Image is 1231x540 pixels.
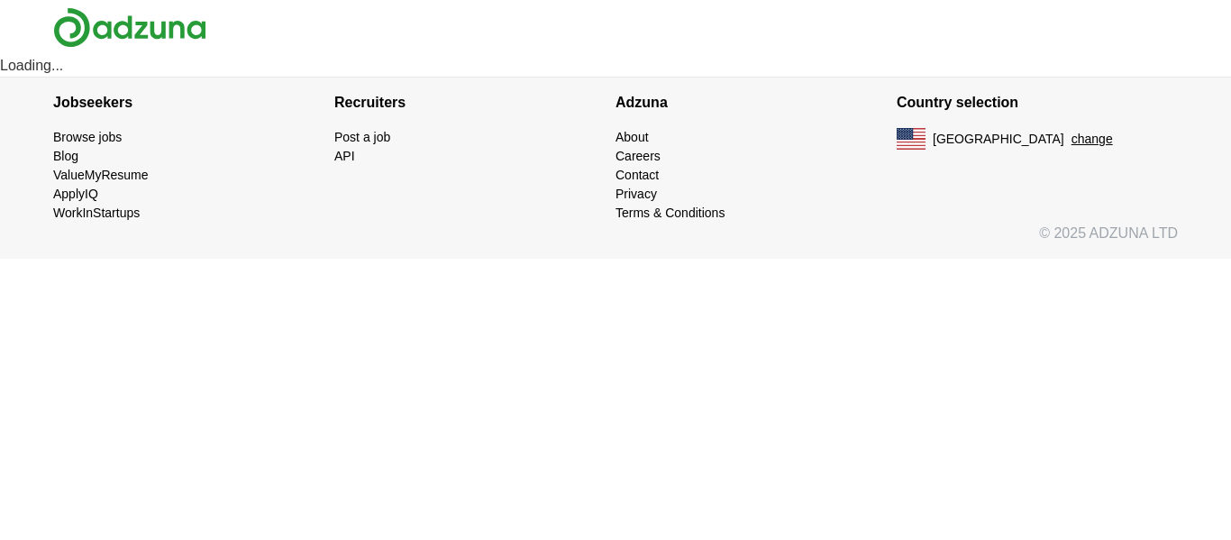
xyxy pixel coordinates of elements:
a: ValueMyResume [53,168,149,182]
button: change [1071,130,1113,149]
a: Post a job [334,130,390,144]
div: © 2025 ADZUNA LTD [39,223,1192,259]
a: WorkInStartups [53,206,140,220]
a: Terms & Conditions [615,206,725,220]
a: About [615,130,649,144]
a: Contact [615,168,659,182]
a: Careers [615,149,661,163]
h4: Country selection [897,78,1178,128]
a: Browse jobs [53,130,122,144]
a: API [334,149,355,163]
a: ApplyIQ [53,187,98,201]
span: [GEOGRAPHIC_DATA] [933,130,1064,149]
a: Privacy [615,187,657,201]
a: Blog [53,149,78,163]
img: Adzuna logo [53,7,206,48]
img: US flag [897,128,926,150]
